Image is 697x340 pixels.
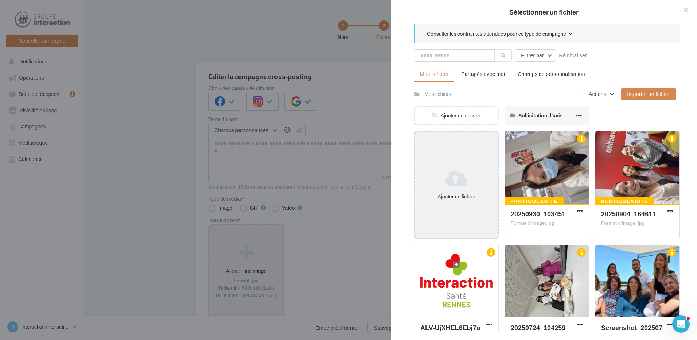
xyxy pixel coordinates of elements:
span: Actions [589,91,606,97]
span: Sollicitation d'avis [518,112,562,119]
span: Champs de personnalisation [518,71,585,77]
span: 20250930_103451 [511,210,565,218]
div: Particularité [505,197,564,205]
button: Importer un fichier [621,88,676,100]
div: Particularité [595,197,654,205]
span: Consulter les contraintes attendues pour ce type de campagne [427,30,566,38]
span: Partagés avec moi [461,71,505,77]
div: Format d'image: jpg [601,220,673,227]
div: Mes fichiers [424,90,451,98]
div: Format d'image: jpg [511,220,583,227]
div: Ajouter un fichier [418,193,495,200]
h2: Sélectionner un fichier [402,9,685,15]
button: Réinitialiser [556,51,590,60]
button: Actions [583,88,618,100]
span: 20250724_104259 [511,324,565,332]
button: Consulter les contraintes attendues pour ce type de campagne [427,30,573,39]
span: Importer un fichier [627,91,670,97]
span: Mes fichiers [420,71,448,77]
span: 20250904_164611 [601,210,656,218]
iframe: Intercom live chat [672,315,690,333]
button: Filtrer par [515,49,556,62]
div: Ajouter un dossier [415,112,498,119]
